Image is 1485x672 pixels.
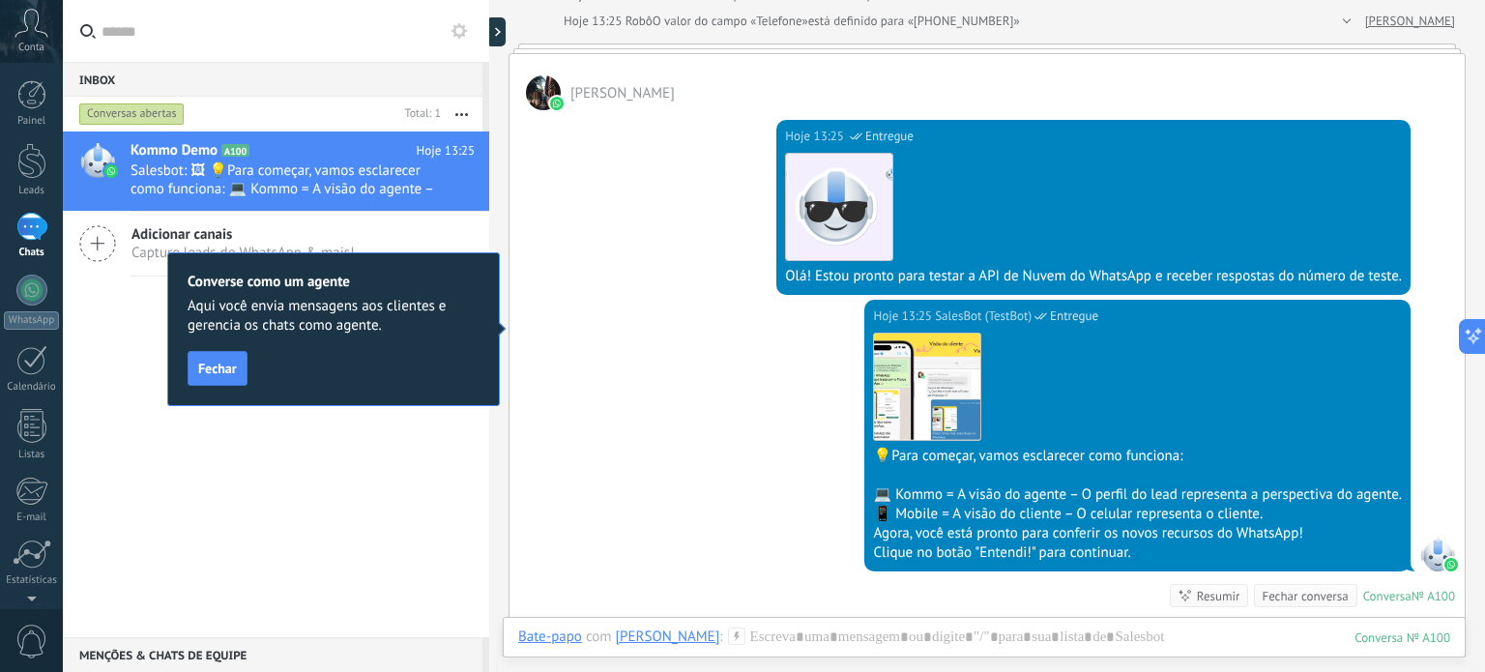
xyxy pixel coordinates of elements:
span: Robô [626,13,653,29]
span: Salesbot: 🖼 💡Para começar, vamos esclarecer como funciona: 💻 Kommo = A visão do agente – O perfil... [131,161,438,198]
div: 100 [1354,629,1450,646]
span: com [586,628,612,647]
div: Olá! Estou pronto para testar a API de Nuvem do WhatsApp e receber respostas do número de teste. [785,267,1402,286]
div: 📱 Mobile = A visão do cliente – O celular representa o cliente. [873,505,1402,524]
div: Vitor Seabra [616,628,720,645]
div: Hoje 13:25 [873,307,935,326]
div: Menções & Chats de equipe [63,637,482,672]
div: Chats [4,247,60,259]
span: O valor do campo «Telefone» [653,12,808,31]
div: Leads [4,185,60,197]
div: 💻 Kommo = A visão do agente – O perfil do lead representa a perspectiva do agente. [873,485,1402,505]
span: : [719,628,722,647]
img: waba.svg [1444,558,1458,571]
div: Calendário [4,381,60,394]
span: Entregue [1050,307,1098,326]
span: está definido para «[PHONE_NUMBER]» [808,12,1020,31]
span: Aqui você envia mensagens aos clientes e gerencia os chats como agente. [188,297,480,336]
div: Painel [4,115,60,128]
span: Hoje 13:25 [417,141,475,161]
div: Estatísticas [4,574,60,587]
div: Total: 1 [397,104,441,124]
span: Kommo Demo [131,141,218,161]
img: 223-pt.png [874,334,980,440]
div: Inbox [63,62,482,97]
button: Fechar [188,351,247,386]
div: Agora, você está pronto para conferir os novos recursos do WhatsApp! [873,524,1402,543]
div: Hoje 13:25 [785,127,847,146]
span: SalesBot [1420,537,1455,571]
a: [PERSON_NAME] [1365,12,1455,31]
div: WhatsApp [4,311,59,330]
div: Mostrar [486,17,506,46]
span: A100 [221,144,249,157]
div: Conversa [1363,588,1412,604]
span: Conta [18,42,44,54]
div: 💡Para começar, vamos esclarecer como funciona: [873,447,1402,466]
img: 183.png [786,154,892,260]
span: Vitor Seabra [526,75,561,110]
span: Fechar [198,362,237,375]
img: waba.svg [550,97,564,110]
span: Capture leads do WhatsApp & mais! [131,244,355,262]
div: Fechar conversa [1262,587,1348,605]
div: № A100 [1412,588,1455,604]
span: Entregue [865,127,914,146]
div: Clique no botão "Entendi!" para continuar. [873,543,1402,563]
div: Resumir [1197,587,1240,605]
div: Listas [4,449,60,461]
span: Vitor Seabra [570,84,675,102]
img: waba.svg [104,164,118,178]
div: E-mail [4,511,60,524]
span: SalesBot (TestBot) [935,307,1032,326]
h2: Converse como um agente [188,273,480,291]
span: Adicionar canais [131,225,355,244]
div: Hoje 13:25 [564,12,626,31]
a: Kommo Demo A100 Hoje 13:25 Salesbot: 🖼 💡Para começar, vamos esclarecer como funciona: 💻 Kommo = A... [63,131,489,211]
div: Conversas abertas [79,102,185,126]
